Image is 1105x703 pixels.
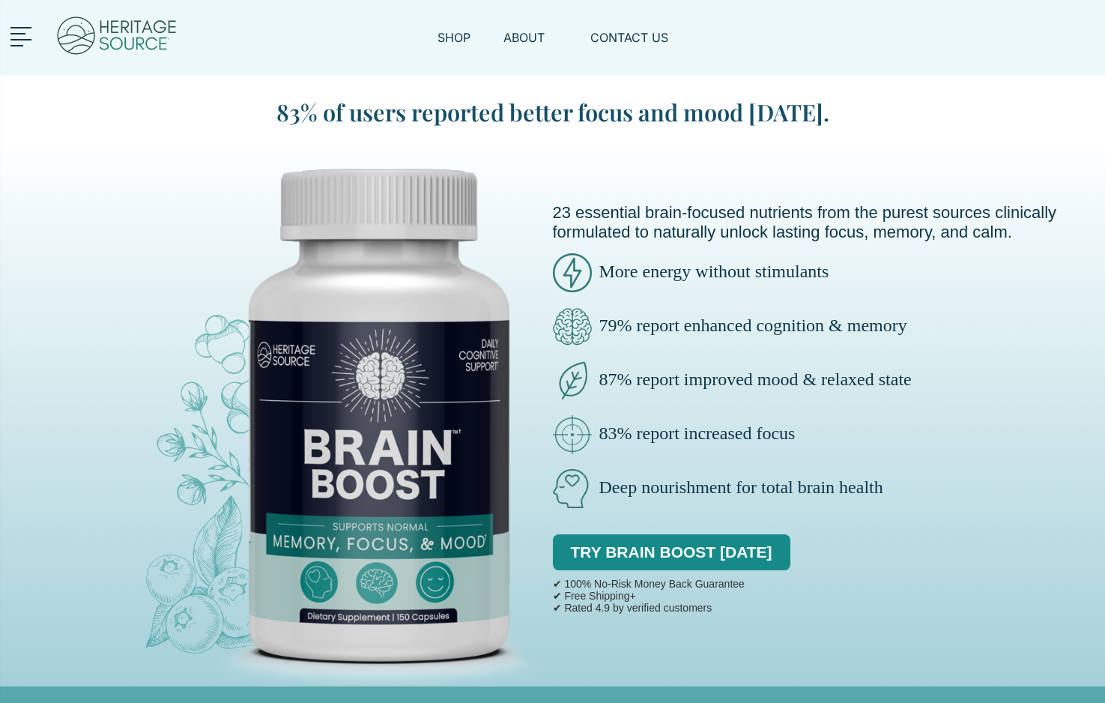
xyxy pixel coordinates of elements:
[216,96,890,128] blockquote: 83% of users reported better focus and mood [DATE].
[553,307,592,346] img: brain-boost-clarity.png
[553,590,745,602] p: ✔ Free Shipping+
[553,361,592,400] img: brain-boost-natural-pure.png
[438,29,470,64] a: SHOP
[503,29,557,64] a: ABOUT
[553,253,592,292] img: brain-boost-energy.png
[553,534,790,570] a: TRY BRAIN BOOST [DATE]
[55,7,178,67] img: Heritage Source
[553,523,790,574] div: TRY BRAIN BOOST [DATE]
[553,602,745,614] p: ✔ Rated 4.9 by verified customers
[553,415,592,454] img: brain-boost-clinically-focus.png
[553,578,745,590] p: ✔ 100% No-Risk Money Back Guarantee
[553,469,592,508] img: brain-boost-natural.png
[590,29,668,64] a: CONTACT US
